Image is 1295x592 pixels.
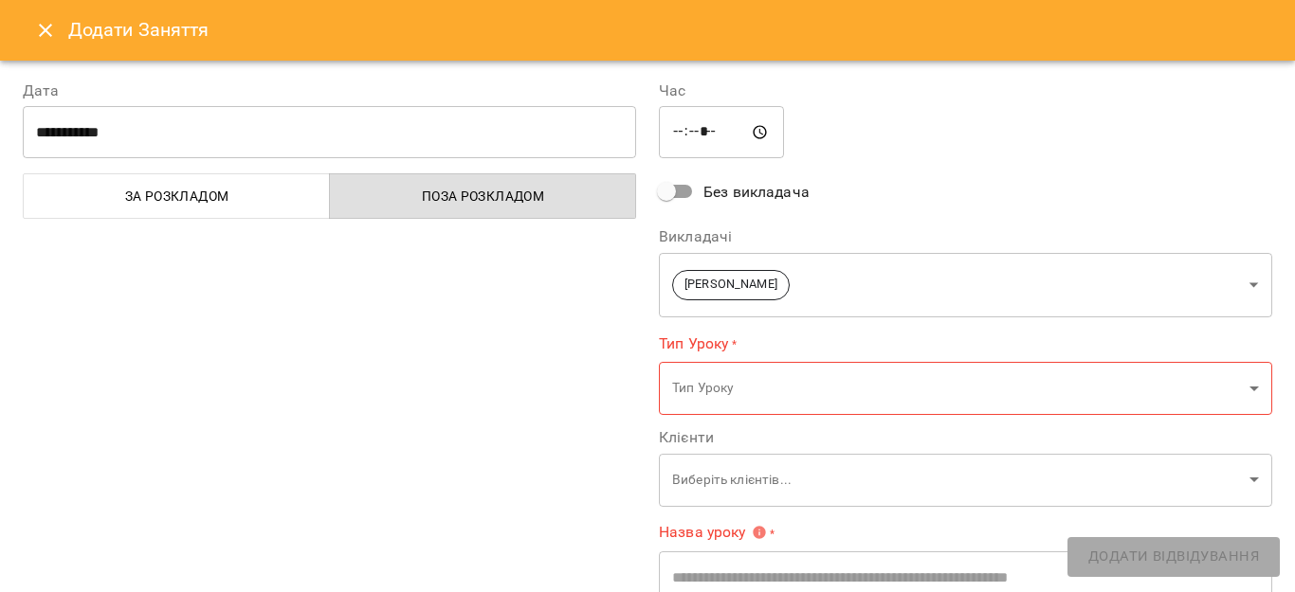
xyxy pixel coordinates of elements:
div: Виберіть клієнтів... [659,453,1272,507]
button: Close [23,8,68,53]
span: [PERSON_NAME] [673,276,789,294]
label: Клієнти [659,430,1272,445]
label: Час [659,83,1272,99]
p: Виберіть клієнтів... [672,471,1242,490]
div: Тип Уроку [659,362,1272,416]
label: Дата [23,83,636,99]
svg: Вкажіть назву уроку або виберіть клієнтів [752,525,767,540]
button: За розкладом [23,173,330,219]
span: За розкладом [35,185,319,207]
label: Викладачі [659,229,1272,244]
label: Тип Уроку [659,332,1272,354]
span: Назва уроку [659,525,767,540]
h6: Додати Заняття [68,15,1272,45]
button: Поза розкладом [329,173,636,219]
div: [PERSON_NAME] [659,252,1272,317]
p: Тип Уроку [672,379,1242,398]
span: Без викладача [703,181,810,204]
span: Поза розкладом [341,185,625,207]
